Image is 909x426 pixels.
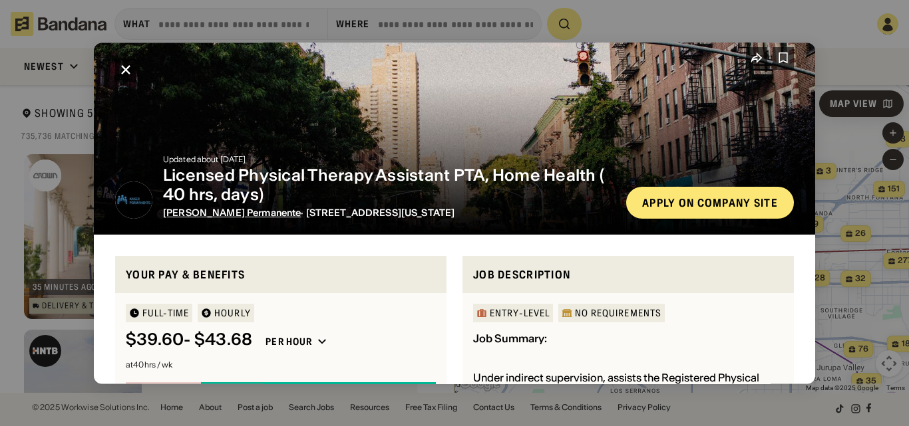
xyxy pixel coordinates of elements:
[214,308,251,318] div: HOURLY
[126,330,252,350] div: $ 39.60 - $43.68
[163,166,616,205] div: Licensed Physical Therapy Assistant PTA, Home Health ( 40 hrs, days)
[642,197,778,207] div: Apply on company site
[163,207,616,218] div: · [STREET_ADDRESS][US_STATE]
[142,308,189,318] div: Full-time
[163,206,301,218] a: [PERSON_NAME] Permanente
[575,308,661,318] div: No Requirements
[266,336,312,348] div: Per hour
[126,266,436,282] div: Your pay & benefits
[163,156,616,163] div: Updated about [DATE]
[490,308,550,318] div: Entry-Level
[473,332,547,345] b: Job Summary:
[126,361,436,369] div: at 40 hrs / wk
[626,186,794,218] a: Apply on company site
[473,266,783,282] div: Job Description
[115,181,152,218] img: Kaiser Permanente logo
